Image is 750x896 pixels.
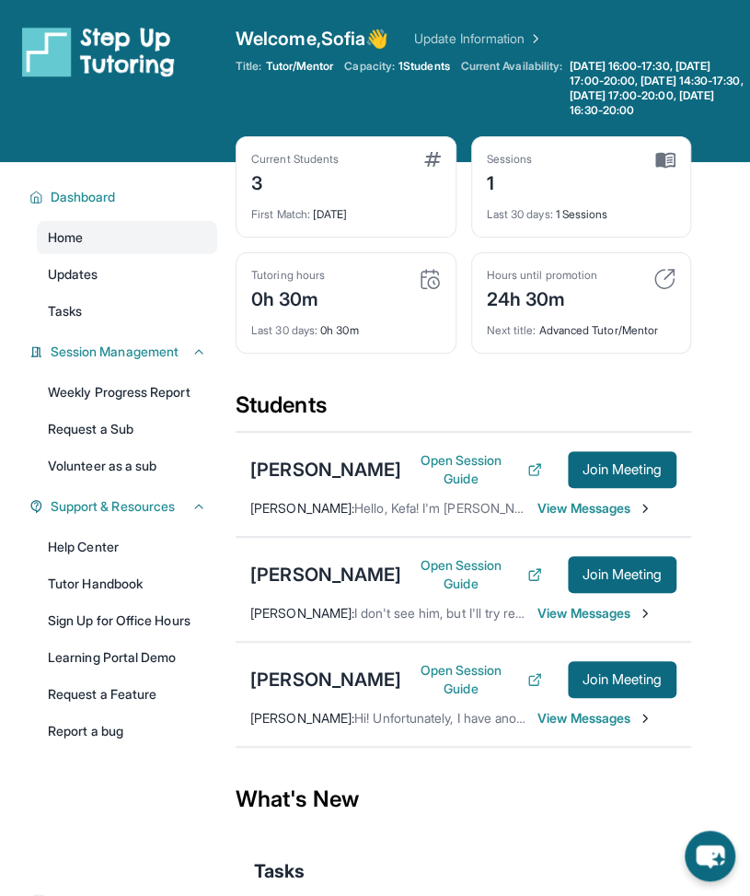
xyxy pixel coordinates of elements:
[487,196,676,222] div: 1 Sessions
[51,497,175,516] span: Support & Resources
[251,312,441,338] div: 0h 30m
[566,59,750,118] a: [DATE] 16:00-17:30, [DATE] 17:00-20:00, [DATE] 14:30-17:30, [DATE] 17:00-20:00, [DATE] 16:30-20:00
[419,268,441,290] img: card
[254,858,305,884] span: Tasks
[236,26,388,52] span: Welcome, Sofia 👋
[487,323,537,337] span: Next title :
[37,715,217,748] a: Report a bug
[37,221,217,254] a: Home
[250,500,354,516] span: [PERSON_NAME] :
[251,152,339,167] div: Current Students
[461,59,562,118] span: Current Availability:
[37,376,217,409] a: Weekly Progress Report
[638,501,652,516] img: Chevron-Right
[401,451,542,488] button: Open Session Guide
[398,59,450,74] span: 1 Students
[37,604,217,637] a: Sign Up for Office Hours
[37,295,217,328] a: Tasks
[487,268,597,283] div: Hours until promotion
[568,451,676,488] button: Join Meeting
[525,29,543,48] img: Chevron Right
[568,661,676,698] button: Join Meeting
[583,674,662,685] span: Join Meeting
[685,831,735,881] button: chat-button
[265,59,333,74] span: Tutor/Mentor
[22,26,175,77] img: logo
[48,265,98,284] span: Updates
[250,605,354,621] span: [PERSON_NAME] :
[537,709,652,727] span: View Messages
[344,59,395,74] span: Capacity:
[537,499,652,518] span: View Messages
[43,497,206,516] button: Support & Resources
[583,464,662,475] span: Join Meeting
[570,59,746,118] span: [DATE] 16:00-17:30, [DATE] 17:00-20:00, [DATE] 14:30-17:30, [DATE] 17:00-20:00, [DATE] 16:30-20:00
[487,152,533,167] div: Sessions
[37,641,217,674] a: Learning Portal Demo
[37,678,217,711] a: Request a Feature
[414,29,543,48] a: Update Information
[251,207,310,221] span: First Match :
[251,323,317,337] span: Last 30 days :
[37,530,217,564] a: Help Center
[638,711,652,726] img: Chevron-Right
[37,567,217,600] a: Tutor Handbook
[236,390,691,431] div: Students
[51,343,179,361] span: Session Management
[48,228,83,247] span: Home
[251,196,441,222] div: [DATE]
[236,759,691,840] div: What's New
[487,207,553,221] span: Last 30 days :
[487,167,533,196] div: 1
[401,556,542,593] button: Open Session Guide
[51,188,116,206] span: Dashboard
[568,556,676,593] button: Join Meeting
[638,606,652,621] img: Chevron-Right
[537,604,652,623] span: View Messages
[251,268,325,283] div: Tutoring hours
[251,283,325,312] div: 0h 30m
[48,302,82,320] span: Tasks
[250,457,401,483] div: [PERSON_NAME]
[37,413,217,446] a: Request a Sub
[250,667,401,692] div: [PERSON_NAME]
[37,258,217,291] a: Updates
[250,562,401,588] div: [PERSON_NAME]
[250,710,354,726] span: [PERSON_NAME] :
[401,661,542,698] button: Open Session Guide
[655,152,675,169] img: card
[653,268,675,290] img: card
[236,59,261,74] span: Title:
[424,152,441,167] img: card
[487,312,676,338] div: Advanced Tutor/Mentor
[43,188,206,206] button: Dashboard
[487,283,597,312] div: 24h 30m
[37,449,217,483] a: Volunteer as a sub
[43,343,206,361] button: Session Management
[251,167,339,196] div: 3
[583,569,662,580] span: Join Meeting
